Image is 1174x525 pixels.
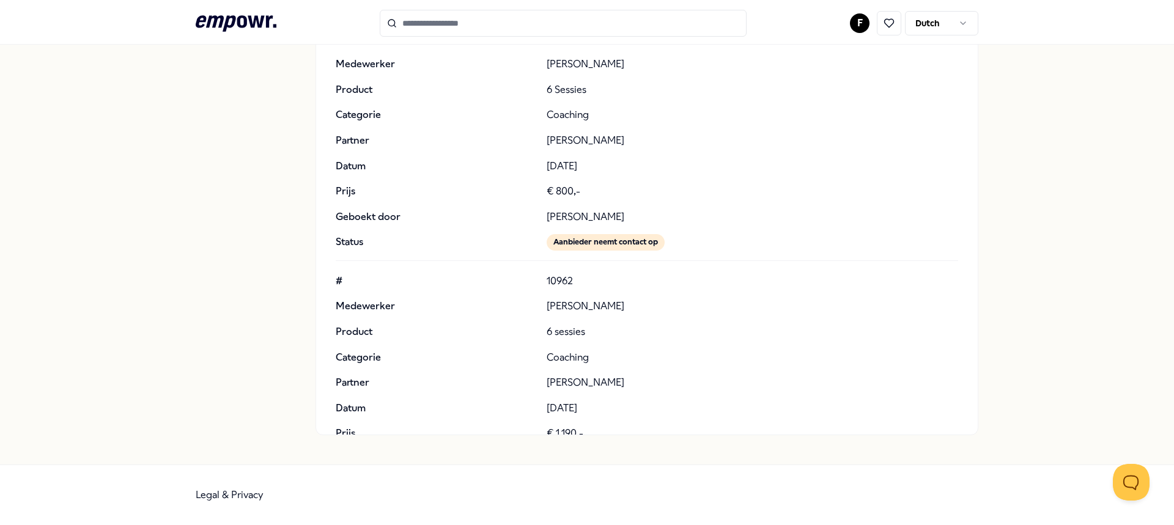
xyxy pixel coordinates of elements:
[547,209,958,225] p: [PERSON_NAME]
[1113,464,1150,501] iframe: Help Scout Beacon - Open
[547,425,958,441] p: € 1.190,-
[336,158,537,174] p: Datum
[547,375,958,391] p: [PERSON_NAME]
[336,56,537,72] p: Medewerker
[336,350,537,365] p: Categorie
[547,273,958,289] p: 10962
[336,183,537,199] p: Prijs
[547,324,958,340] p: 6 sessies
[547,107,958,123] p: Coaching
[336,324,537,340] p: Product
[547,400,958,416] p: [DATE]
[380,10,747,37] input: Search for products, categories or subcategories
[336,375,537,391] p: Partner
[336,107,537,123] p: Categorie
[196,489,264,501] a: Legal & Privacy
[547,82,958,98] p: 6 Sessies
[547,158,958,174] p: [DATE]
[547,350,958,365] p: Coaching
[336,234,537,250] p: Status
[547,133,958,149] p: [PERSON_NAME]
[547,183,958,199] p: € 800,-
[336,400,537,416] p: Datum
[336,82,537,98] p: Product
[336,133,537,149] p: Partner
[336,209,537,225] p: Geboekt door
[850,13,869,33] button: F
[336,298,537,314] p: Medewerker
[547,298,958,314] p: [PERSON_NAME]
[547,234,665,250] div: Aanbieder neemt contact op
[547,56,958,72] p: [PERSON_NAME]
[336,425,537,441] p: Prijs
[336,273,537,289] p: #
